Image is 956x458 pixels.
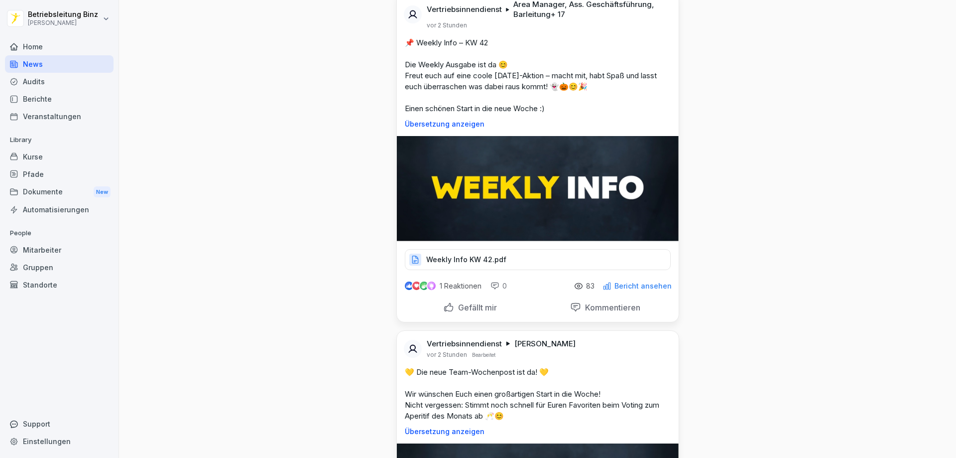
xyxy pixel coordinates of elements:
img: love [413,282,420,290]
a: Veranstaltungen [5,108,114,125]
img: voxm6bmoftu0pi8jybjpepa1.png [397,136,679,241]
a: Standorte [5,276,114,294]
p: Übersetzung anzeigen [405,428,671,436]
a: Audits [5,73,114,90]
p: Übersetzung anzeigen [405,120,671,128]
a: Weekly Info KW 42.pdf [405,258,671,268]
p: Kommentieren [581,303,640,312]
p: 83 [586,282,595,290]
a: Pfade [5,165,114,183]
div: New [94,186,111,198]
p: vor 2 Stunden [427,21,467,29]
div: 0 [490,281,507,291]
a: Berichte [5,90,114,108]
img: like [405,282,413,290]
p: Weekly Info KW 42.pdf [426,255,506,265]
img: celebrate [420,282,428,290]
p: 💛 Die neue Team-Wochenpost ist da! 💛 Wir wünschen Euch einen großartigen Start in die Woche! Nich... [405,367,671,422]
p: Betriebsleitung Binz [28,10,98,19]
a: Automatisierungen [5,201,114,218]
p: Bericht ansehen [614,282,672,290]
p: 1 Reaktionen [440,282,481,290]
p: [PERSON_NAME] [514,339,576,349]
a: Gruppen [5,259,114,276]
p: Gefällt mir [454,303,497,312]
p: 📌 Weekly Info – KW 42 Die Weekly Ausgabe ist da 😊 Freut euch auf eine coole [DATE]-Aktion – macht... [405,37,671,114]
a: Home [5,38,114,55]
a: Kurse [5,148,114,165]
p: [PERSON_NAME] [28,19,98,26]
a: News [5,55,114,73]
p: Library [5,132,114,148]
p: People [5,225,114,241]
a: DokumenteNew [5,183,114,201]
p: Vertriebsinnendienst [427,339,502,349]
a: Mitarbeiter [5,241,114,259]
p: Bearbeitet [472,351,495,359]
p: vor 2 Stunden [427,351,467,359]
div: Dokumente [5,183,114,201]
a: Einstellungen [5,433,114,450]
img: inspiring [427,282,436,291]
div: Support [5,415,114,433]
p: Vertriebsinnendienst [427,4,502,14]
